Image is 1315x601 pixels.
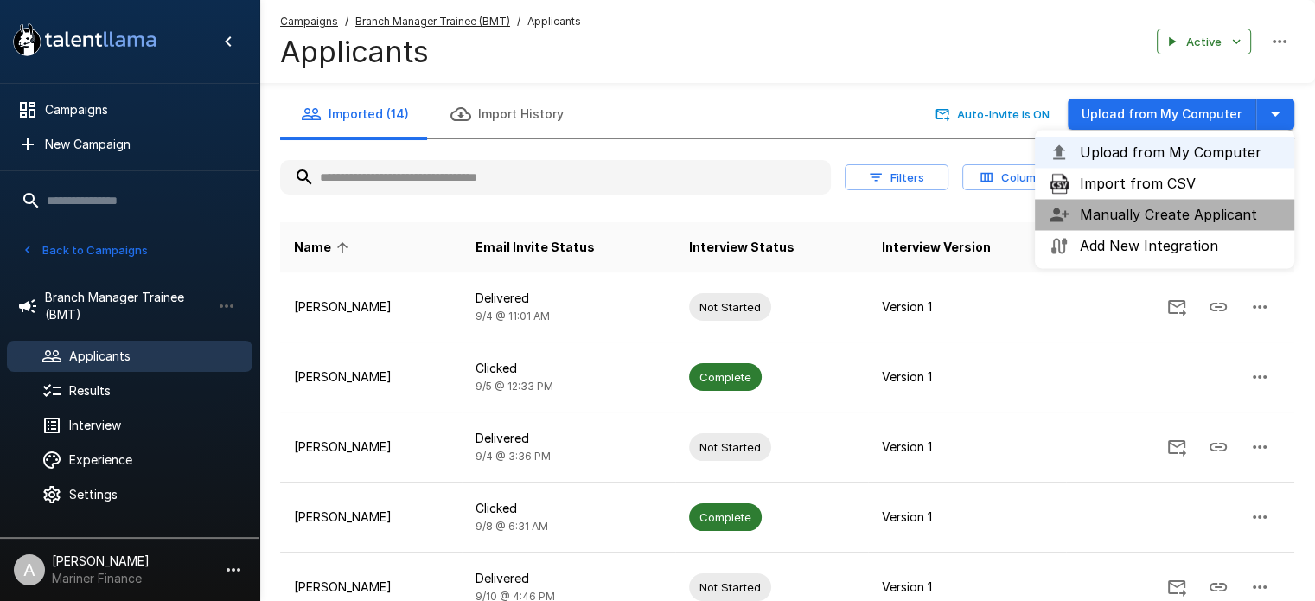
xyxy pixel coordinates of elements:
span: / [345,13,348,30]
span: Email Invite Status [476,237,595,258]
p: [PERSON_NAME] [294,368,448,386]
p: Delivered [476,430,661,447]
span: Upload from My Computer [1080,142,1280,163]
button: Auto-Invite is ON [932,101,1054,128]
p: Version 1 [882,368,1052,386]
span: Import from CSV [1080,173,1280,194]
span: Send Invitation [1156,438,1197,453]
span: 9/4 @ 11:01 AM [476,310,550,323]
p: Clicked [476,500,661,517]
p: Version 1 [882,298,1052,316]
p: Clicked [476,360,661,377]
p: [PERSON_NAME] [294,579,448,596]
u: Branch Manager Trainee (BMT) [355,15,510,28]
p: Version 1 [882,579,1052,596]
span: Not Started [689,439,771,456]
p: [PERSON_NAME] [294,438,448,456]
button: Imported (14) [280,90,430,138]
span: Not Started [689,299,771,316]
p: Delivered [476,290,661,307]
h4: Applicants [280,34,581,70]
p: Version 1 [882,438,1052,456]
span: 9/8 @ 6:31 AM [476,520,548,533]
span: Complete [689,369,762,386]
button: Upload from My Computer [1068,99,1256,131]
span: Copy Interview Link [1197,579,1239,593]
span: Not Started [689,579,771,596]
p: Version 1 [882,508,1052,526]
button: Columns [962,164,1066,191]
button: Filters [845,164,948,191]
span: Copy Interview Link [1197,438,1239,453]
span: Send Invitation [1156,298,1197,313]
button: Import History [430,90,584,138]
span: / [517,13,520,30]
span: Send Invitation [1156,579,1197,593]
span: Add New Integration [1080,235,1280,256]
span: 9/5 @ 12:33 PM [476,380,553,393]
span: Copy Interview Link [1197,298,1239,313]
span: Applicants [527,13,581,30]
p: [PERSON_NAME] [294,508,448,526]
img: file-csv-icon-md@2x.png [1049,173,1069,194]
span: Name [294,237,354,258]
span: Interview Version [882,237,991,258]
u: Campaigns [280,15,338,28]
span: Manually Create Applicant [1080,204,1280,225]
p: Delivered [476,570,661,587]
p: [PERSON_NAME] [294,298,448,316]
button: Active [1157,29,1251,55]
span: Interview Status [689,237,795,258]
span: Complete [689,509,762,526]
span: 9/4 @ 3:36 PM [476,450,551,463]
